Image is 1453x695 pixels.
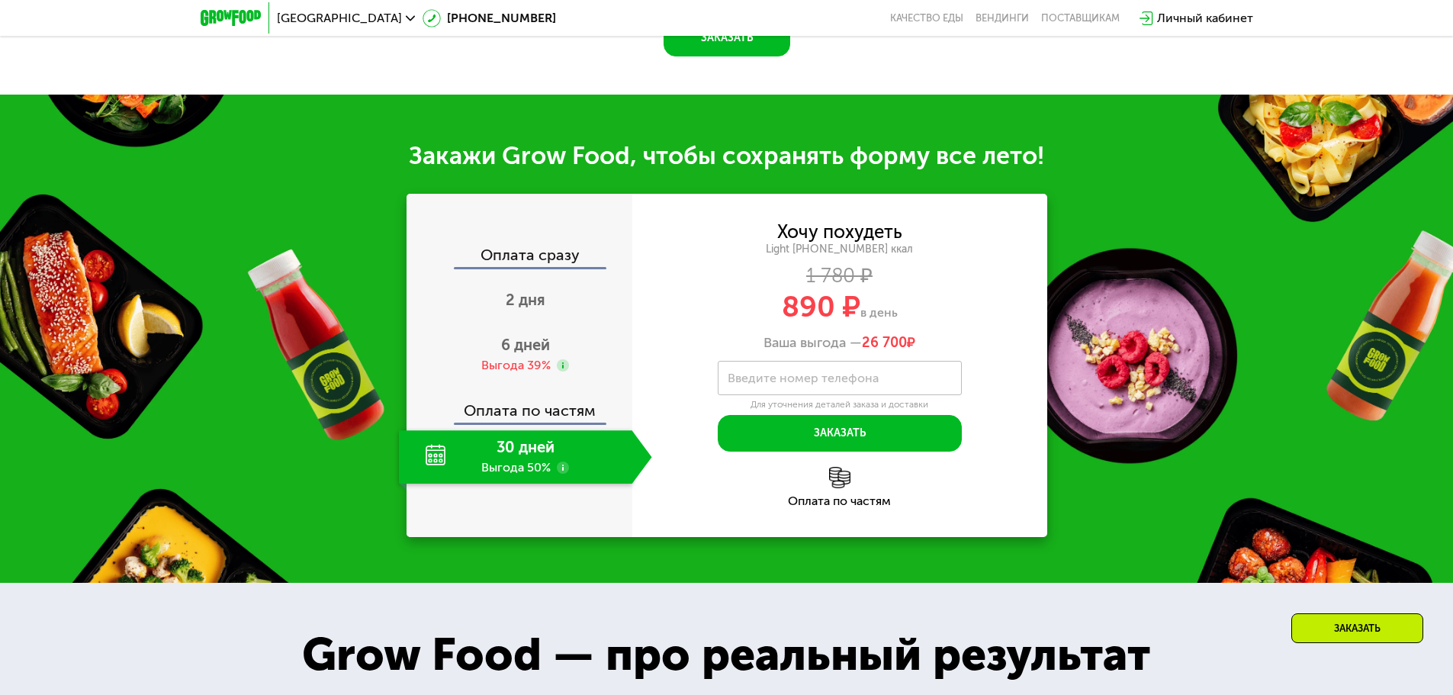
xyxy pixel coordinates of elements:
[890,12,963,24] a: Качество еды
[782,289,860,324] span: 890 ₽
[423,9,556,27] a: [PHONE_NUMBER]
[632,335,1047,352] div: Ваша выгода —
[632,268,1047,285] div: 1 780 ₽
[777,224,902,240] div: Хочу похудеть
[862,334,907,351] span: 26 700
[277,12,402,24] span: [GEOGRAPHIC_DATA]
[862,335,915,352] span: ₽
[632,243,1047,256] div: Light [PHONE_NUMBER] ккал
[632,495,1047,507] div: Оплата по частям
[481,357,551,374] div: Выгода 39%
[506,291,545,309] span: 2 дня
[718,399,962,411] div: Для уточнения деталей заказа и доставки
[268,620,1184,689] div: Grow Food — про реальный результат
[408,388,632,423] div: Оплата по частям
[718,415,962,452] button: Заказать
[1041,12,1120,24] div: поставщикам
[860,305,898,320] span: в день
[1291,613,1423,643] div: Заказать
[664,20,790,56] button: Заказать
[1157,9,1253,27] div: Личный кабинет
[728,374,879,382] label: Введите номер телефона
[408,247,632,267] div: Оплата сразу
[976,12,1029,24] a: Вендинги
[829,467,850,488] img: l6xcnZfty9opOoJh.png
[501,336,550,354] span: 6 дней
